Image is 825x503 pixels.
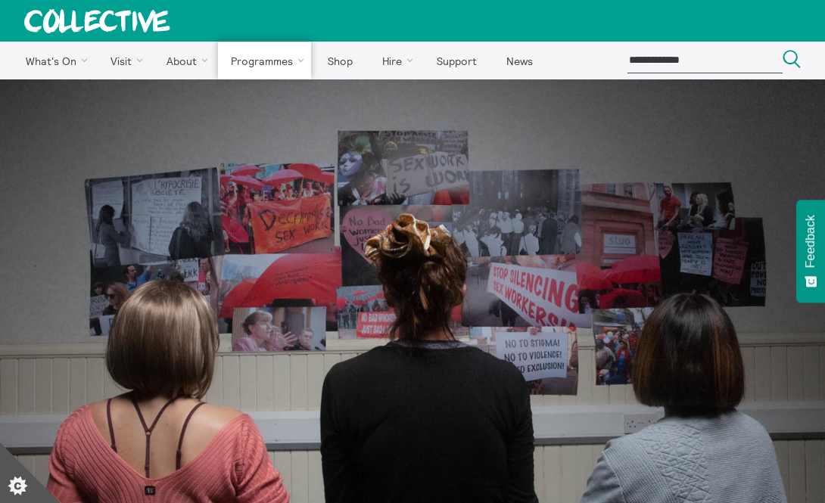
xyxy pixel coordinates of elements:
a: Programmes [218,42,312,79]
a: Support [423,42,490,79]
button: Feedback - Show survey [796,200,825,303]
a: What's On [12,42,95,79]
a: News [493,42,546,79]
a: About [153,42,215,79]
span: Feedback [804,215,817,268]
a: Visit [98,42,151,79]
a: Shop [314,42,366,79]
a: Hire [369,42,421,79]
